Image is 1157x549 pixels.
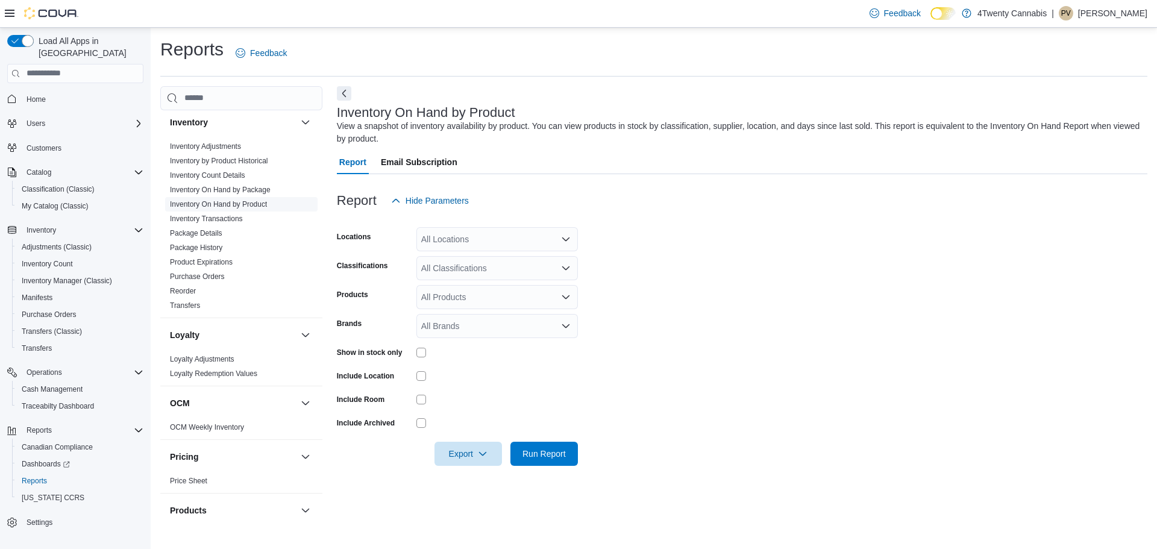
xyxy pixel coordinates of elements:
[170,243,222,252] a: Package History
[1061,6,1071,20] span: PV
[17,307,81,322] a: Purchase Orders
[22,165,56,180] button: Catalog
[2,90,148,108] button: Home
[337,290,368,300] label: Products
[170,243,222,253] span: Package History
[170,171,245,180] a: Inventory Count Details
[2,139,148,157] button: Customers
[17,199,93,213] a: My Catalog (Classic)
[17,307,143,322] span: Purchase Orders
[27,143,61,153] span: Customers
[12,272,148,289] button: Inventory Manager (Classic)
[339,150,366,174] span: Report
[170,369,257,378] span: Loyalty Redemption Values
[22,259,73,269] span: Inventory Count
[12,340,148,357] button: Transfers
[170,272,225,281] a: Purchase Orders
[22,515,143,530] span: Settings
[381,150,457,174] span: Email Subscription
[2,164,148,181] button: Catalog
[17,199,143,213] span: My Catalog (Classic)
[160,474,322,493] div: Pricing
[17,382,87,397] a: Cash Management
[337,395,384,404] label: Include Room
[17,382,143,397] span: Cash Management
[17,491,89,505] a: [US_STATE] CCRS
[2,115,148,132] button: Users
[170,186,271,194] a: Inventory On Hand by Package
[12,489,148,506] button: [US_STATE] CCRS
[17,257,78,271] a: Inventory Count
[12,306,148,323] button: Purchase Orders
[12,289,148,306] button: Manifests
[930,7,956,20] input: Dark Mode
[27,518,52,527] span: Settings
[12,256,148,272] button: Inventory Count
[27,168,51,177] span: Catalog
[170,451,296,463] button: Pricing
[12,239,148,256] button: Adjustments (Classic)
[22,365,67,380] button: Operations
[170,116,208,128] h3: Inventory
[170,354,234,364] span: Loyalty Adjustments
[170,157,268,165] a: Inventory by Product Historical
[170,422,244,432] span: OCM Weekly Inventory
[510,442,578,466] button: Run Report
[170,301,200,310] a: Transfers
[27,119,45,128] span: Users
[170,185,271,195] span: Inventory On Hand by Package
[337,371,394,381] label: Include Location
[160,37,224,61] h1: Reports
[17,474,143,488] span: Reports
[27,425,52,435] span: Reports
[22,92,143,107] span: Home
[170,257,233,267] span: Product Expirations
[170,200,267,209] a: Inventory On Hand by Product
[522,448,566,460] span: Run Report
[170,504,296,516] button: Products
[170,477,207,485] a: Price Sheet
[298,115,313,130] button: Inventory
[22,223,143,237] span: Inventory
[337,105,515,120] h3: Inventory On Hand by Product
[337,193,377,208] h3: Report
[170,423,244,431] a: OCM Weekly Inventory
[17,274,143,288] span: Inventory Manager (Classic)
[298,503,313,518] button: Products
[17,324,143,339] span: Transfers (Classic)
[17,399,143,413] span: Traceabilty Dashboard
[24,7,78,19] img: Cova
[1059,6,1073,20] div: Peaches Van Aert
[170,116,296,128] button: Inventory
[17,491,143,505] span: Washington CCRS
[170,287,196,295] a: Reorder
[22,165,143,180] span: Catalog
[298,450,313,464] button: Pricing
[561,234,571,244] button: Open list of options
[12,456,148,472] a: Dashboards
[2,513,148,531] button: Settings
[337,120,1141,145] div: View a snapshot of inventory availability by product. You can view products in stock by classific...
[22,515,57,530] a: Settings
[17,440,98,454] a: Canadian Compliance
[170,142,241,151] a: Inventory Adjustments
[22,476,47,486] span: Reports
[17,182,99,196] a: Classification (Classic)
[170,199,267,209] span: Inventory On Hand by Product
[22,365,143,380] span: Operations
[170,215,243,223] a: Inventory Transactions
[231,41,292,65] a: Feedback
[17,240,96,254] a: Adjustments (Classic)
[22,140,143,155] span: Customers
[561,292,571,302] button: Open list of options
[22,92,51,107] a: Home
[250,47,287,59] span: Feedback
[170,286,196,296] span: Reorder
[977,6,1047,20] p: 4Twenty Cannabis
[17,457,143,471] span: Dashboards
[337,348,403,357] label: Show in stock only
[22,401,94,411] span: Traceabilty Dashboard
[22,423,143,438] span: Reports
